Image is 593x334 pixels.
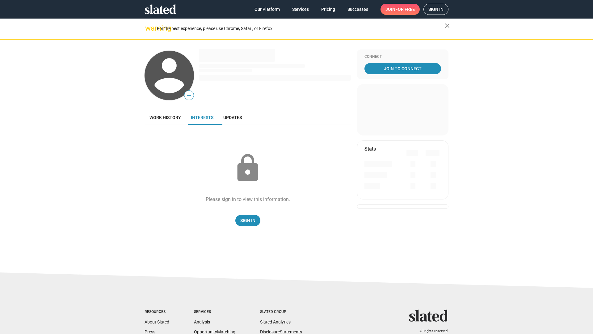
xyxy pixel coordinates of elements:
[157,24,445,33] div: For the best experience, please use Chrome, Safari, or Firefox.
[206,196,290,203] div: Please sign in to view this information.
[395,4,415,15] span: for free
[385,4,415,15] span: Join
[145,24,153,32] mat-icon: warning
[145,319,169,324] a: About Slated
[343,4,373,15] a: Successes
[260,310,302,315] div: Slated Group
[240,215,255,226] span: Sign In
[364,63,441,74] a: Join To Connect
[194,310,235,315] div: Services
[428,4,444,15] span: Sign in
[145,310,169,315] div: Resources
[364,54,441,59] div: Connect
[235,215,260,226] a: Sign In
[191,115,213,120] span: Interests
[444,22,451,29] mat-icon: close
[218,110,247,125] a: Updates
[223,115,242,120] span: Updates
[184,92,194,100] span: —
[254,4,280,15] span: Our Platform
[364,146,376,152] mat-card-title: Stats
[423,4,448,15] a: Sign in
[260,319,291,324] a: Slated Analytics
[347,4,368,15] span: Successes
[194,319,210,324] a: Analysis
[149,115,181,120] span: Work history
[250,4,285,15] a: Our Platform
[321,4,335,15] span: Pricing
[186,110,218,125] a: Interests
[145,110,186,125] a: Work history
[381,4,420,15] a: Joinfor free
[232,153,263,184] mat-icon: lock
[366,63,440,74] span: Join To Connect
[287,4,314,15] a: Services
[316,4,340,15] a: Pricing
[292,4,309,15] span: Services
